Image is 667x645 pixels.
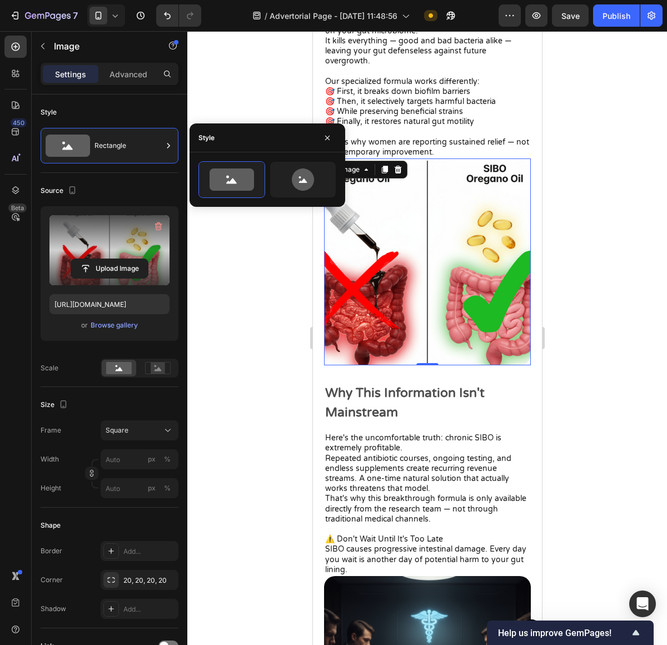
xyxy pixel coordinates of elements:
[109,68,147,80] p: Advanced
[41,183,79,199] div: Source
[145,453,158,466] button: %
[265,10,267,22] span: /
[49,294,170,314] input: https://example.com/image.jpg
[148,454,156,464] div: px
[41,107,57,117] div: Style
[11,118,27,127] div: 450
[552,4,589,27] button: Save
[101,449,178,469] input: px%
[4,4,83,27] button: 7
[164,483,171,493] div: %
[73,9,78,22] p: 7
[270,10,397,22] span: Advertorial Page - [DATE] 11:48:56
[41,483,61,493] label: Height
[164,454,171,464] div: %
[148,483,156,493] div: px
[123,575,176,586] div: 20, 20, 20, 20
[629,591,656,617] div: Open Intercom Messenger
[106,425,128,435] span: Square
[41,398,70,413] div: Size
[161,482,174,495] button: px
[41,520,61,530] div: Shape
[498,626,643,639] button: Show survey - Help us improve GemPages!
[8,204,27,212] div: Beta
[498,628,629,638] span: Help us improve GemPages!
[41,546,62,556] div: Border
[123,604,176,614] div: Add...
[161,453,174,466] button: px
[593,4,640,27] button: Publish
[198,133,215,143] div: Style
[101,420,178,440] button: Square
[41,604,66,614] div: Shadow
[94,133,162,158] div: Rectangle
[81,319,88,332] span: or
[41,454,59,464] label: Width
[41,575,63,585] div: Corner
[313,31,542,645] iframe: Design area
[54,39,148,53] p: Image
[123,547,176,557] div: Add...
[41,425,61,435] label: Frame
[156,4,201,27] div: Undo/Redo
[55,68,86,80] p: Settings
[145,482,158,495] button: %
[603,10,630,22] div: Publish
[90,320,138,331] button: Browse gallery
[41,363,58,373] div: Scale
[101,478,178,498] input: px%
[91,320,138,330] div: Browse gallery
[71,259,148,279] button: Upload Image
[561,11,580,21] span: Save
